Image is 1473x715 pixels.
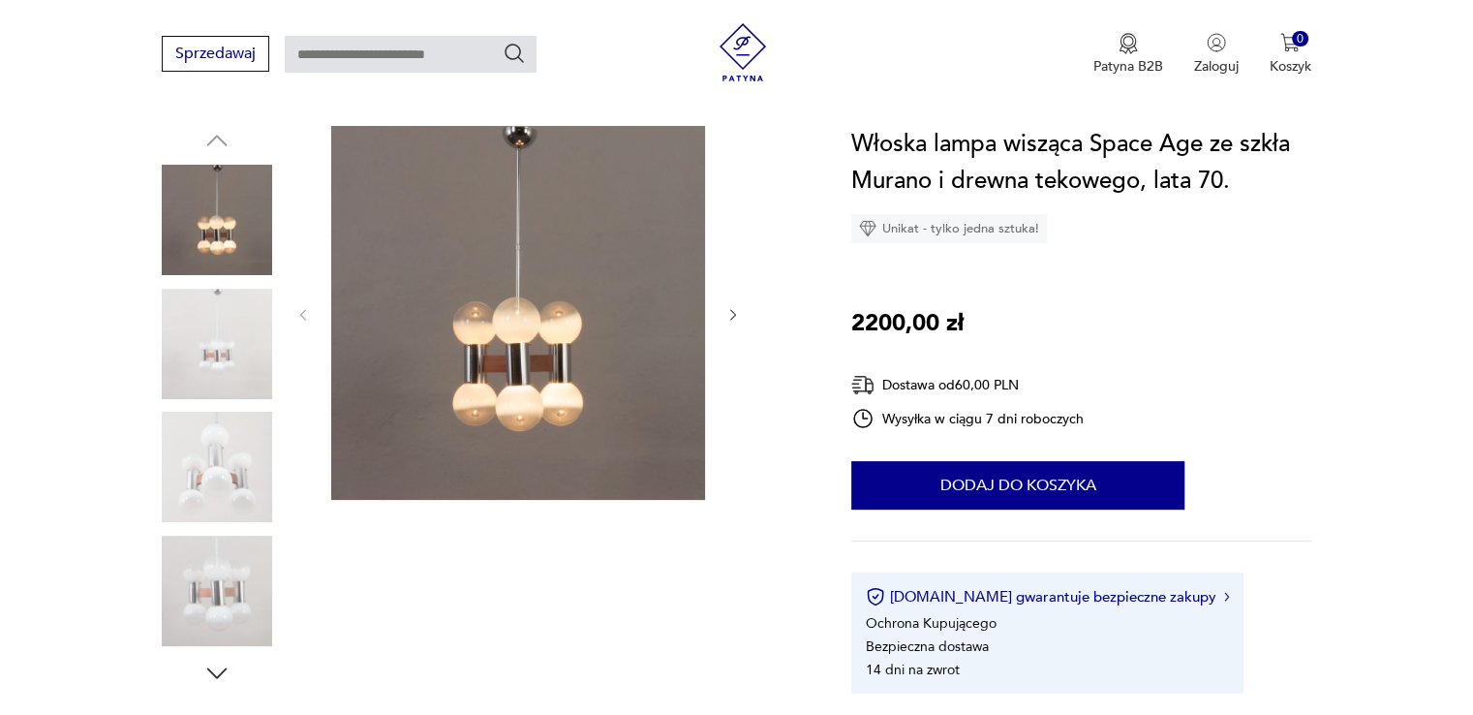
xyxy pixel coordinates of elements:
img: Ikonka użytkownika [1207,33,1226,52]
img: Ikona koszyka [1280,33,1300,52]
img: Ikona diamentu [859,220,876,237]
button: 0Koszyk [1270,33,1311,76]
button: Patyna B2B [1093,33,1163,76]
img: Zdjęcie produktu Włoska lampa wisząca Space Age ze szkła Murano i drewna tekowego, lata 70. [162,289,272,399]
p: Koszyk [1270,57,1311,76]
a: Ikona medaluPatyna B2B [1093,33,1163,76]
img: Zdjęcie produktu Włoska lampa wisząca Space Age ze szkła Murano i drewna tekowego, lata 70. [162,165,272,275]
button: Szukaj [503,42,526,65]
img: Patyna - sklep z meblami i dekoracjami vintage [714,23,772,81]
div: 0 [1292,31,1308,47]
button: Sprzedawaj [162,36,269,72]
button: [DOMAIN_NAME] gwarantuje bezpieczne zakupy [866,587,1229,606]
p: Patyna B2B [1093,57,1163,76]
img: Ikona certyfikatu [866,587,885,606]
img: Ikona strzałki w prawo [1224,592,1230,602]
div: Wysyłka w ciągu 7 dni roboczych [851,407,1084,430]
img: Ikona medalu [1119,33,1138,54]
div: Dostawa od 60,00 PLN [851,373,1084,397]
button: Zaloguj [1194,33,1239,76]
img: Ikona dostawy [851,373,875,397]
img: Zdjęcie produktu Włoska lampa wisząca Space Age ze szkła Murano i drewna tekowego, lata 70. [162,536,272,646]
img: Zdjęcie produktu Włoska lampa wisząca Space Age ze szkła Murano i drewna tekowego, lata 70. [162,412,272,522]
p: Zaloguj [1194,57,1239,76]
a: Sprzedawaj [162,48,269,62]
li: Bezpieczna dostawa [866,637,989,656]
li: Ochrona Kupującego [866,614,997,633]
div: Unikat - tylko jedna sztuka! [851,214,1047,243]
button: Dodaj do koszyka [851,461,1184,510]
p: 2200,00 zł [851,305,964,342]
li: 14 dni na zwrot [866,661,960,679]
img: Zdjęcie produktu Włoska lampa wisząca Space Age ze szkła Murano i drewna tekowego, lata 70. [331,126,705,500]
h1: Włoska lampa wisząca Space Age ze szkła Murano i drewna tekowego, lata 70. [851,126,1311,200]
